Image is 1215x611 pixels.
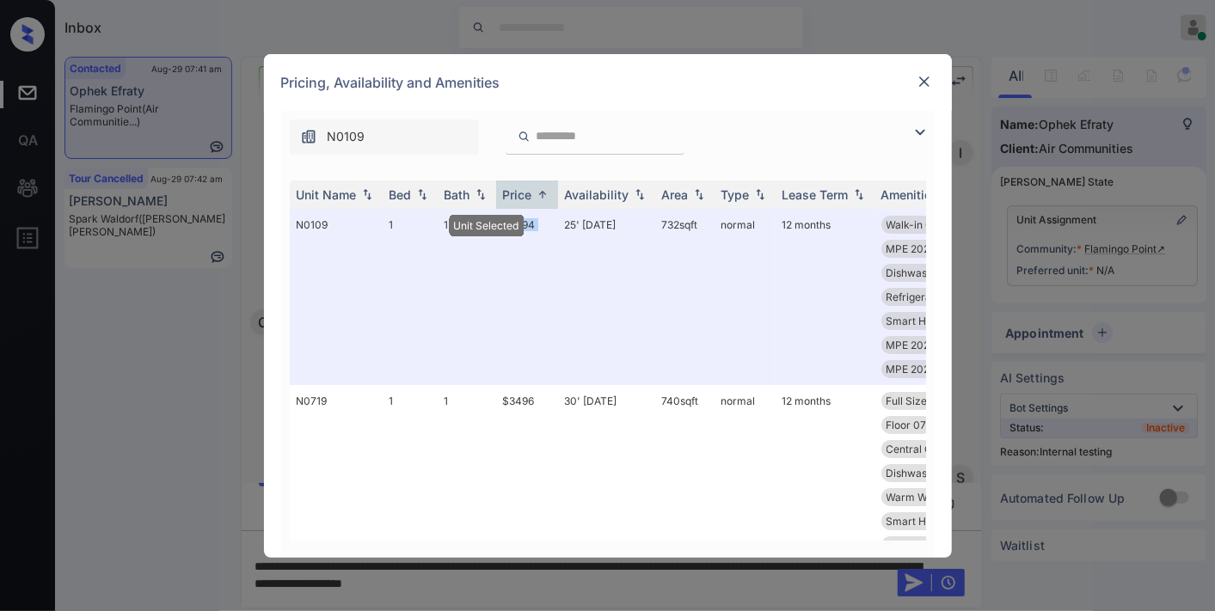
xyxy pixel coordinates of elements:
[328,127,365,146] span: N0109
[887,467,944,480] span: Dishwasher
[752,188,769,200] img: sorting
[887,394,959,407] span: Full Size Dryer
[662,187,689,202] div: Area
[297,187,357,202] div: Unit Name
[887,339,979,351] span: MPE 2025 Lobby,...
[558,209,655,385] td: 25' [DATE]
[776,209,874,385] td: 12 months
[359,188,376,200] img: sorting
[655,209,715,385] td: 732 sqft
[887,515,982,528] span: Smart Home Door...
[850,188,868,200] img: sorting
[887,491,977,504] span: Warm Wood Tile ...
[887,242,980,255] span: MPE 2023 Pkg Lo...
[534,188,551,201] img: sorting
[438,385,496,585] td: 1
[690,188,708,200] img: sorting
[887,266,944,279] span: Dishwasher
[414,188,431,200] img: sorting
[887,539,973,552] span: Large Walk-in C...
[472,188,489,200] img: sorting
[887,290,968,303] span: Refrigerator Le...
[916,73,933,90] img: close
[887,419,927,431] span: Floor 07
[776,385,874,585] td: 12 months
[383,385,438,585] td: 1
[887,218,962,231] span: Walk-in Closets
[558,385,655,585] td: 30' [DATE]
[715,385,776,585] td: normal
[300,128,317,145] img: icon-zuma
[887,363,978,376] span: MPE 2024 Pool F...
[264,54,952,111] div: Pricing, Availability and Amenities
[438,209,496,385] td: 1
[565,187,629,202] div: Availability
[910,122,930,143] img: icon-zuma
[721,187,750,202] div: Type
[887,315,981,327] span: Smart Home Ther...
[290,209,383,385] td: N0109
[655,385,715,585] td: 740 sqft
[518,129,531,144] img: icon-zuma
[881,187,939,202] div: Amenities
[496,385,558,585] td: $3496
[782,187,849,202] div: Lease Term
[503,187,532,202] div: Price
[887,443,973,455] span: Central Courtya...
[383,209,438,385] td: 1
[631,188,648,200] img: sorting
[715,209,776,385] td: normal
[290,385,383,585] td: N0719
[496,209,558,385] td: $3494
[390,187,412,202] div: Bed
[445,187,470,202] div: Bath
